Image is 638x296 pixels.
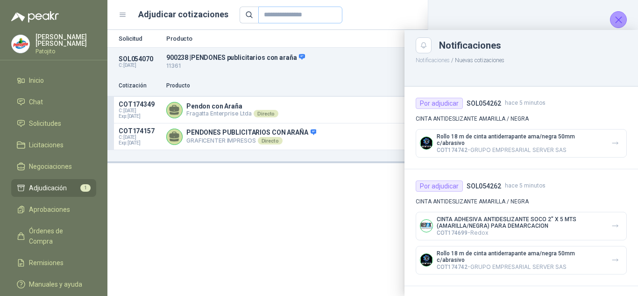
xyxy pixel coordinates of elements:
span: Adjudicación [29,183,67,193]
span: 1 [80,184,91,192]
a: Remisiones [11,254,96,272]
span: Inicio [29,75,44,86]
div: Notificaciones [439,41,627,50]
img: Company Logo [420,137,432,149]
span: COT174699 [437,230,468,236]
div: Por adjudicar [416,180,463,192]
p: - GRUPO EMPRESARIAL SERVER SAS [437,146,604,153]
p: CINTA ANTIDESLIZANTE AMARILLA / NEGRA [416,197,627,206]
span: Aprobaciones [29,204,70,215]
span: Órdenes de Compra [29,226,87,246]
span: COT174742 [437,264,468,270]
a: Aprobaciones [11,201,96,218]
span: Remisiones [29,258,64,268]
p: Rollo 18 m de cinta antiderrapante ama/negra 50mm c/abrasivo [437,133,604,146]
span: Manuales y ayuda [29,279,82,289]
div: Por adjudicar [416,98,463,109]
a: Licitaciones [11,136,96,154]
span: Solicitudes [29,118,61,129]
a: Chat [11,93,96,111]
span: COT174742 [437,147,468,153]
p: CINTA ANTIDESLIZANTE AMARILLA / NEGRA [416,115,627,123]
span: hace 5 minutos [505,181,546,190]
a: Inicio [11,72,96,89]
p: / Nuevas cotizaciones [404,53,638,65]
p: - GRUPO EMPRESARIAL SERVER SAS [437,263,604,270]
a: Solicitudes [11,115,96,132]
p: - Redox [437,229,604,236]
button: Notificaciones [416,57,450,64]
span: Negociaciones [29,161,72,172]
a: Órdenes de Compra [11,222,96,250]
a: Adjudicación1 [11,179,96,197]
a: Negociaciones [11,158,96,175]
p: Rollo 18 m de cinta antiderrapante ama/negra 50mm c/abrasivo [437,250,604,263]
p: CINTA ADHESIVA ANTIDESLIZANTE SOCO 2" X 5 MTS (AMARILLA/NEGRA) PARA DEMARCACION [437,216,604,229]
a: Manuales y ayuda [11,275,96,293]
img: Logo peakr [11,11,59,22]
button: Close [416,37,432,53]
h4: SOL054262 [467,181,501,191]
h1: Adjudicar cotizaciones [138,8,228,21]
span: Chat [29,97,43,107]
span: hace 5 minutos [505,99,546,108]
img: Company Logo [420,254,432,266]
p: [PERSON_NAME] [PERSON_NAME] [35,34,96,47]
span: Licitaciones [29,140,64,150]
p: Patojito [35,49,96,54]
h4: SOL054262 [467,98,501,108]
img: Company Logo [12,35,29,53]
img: Company Logo [420,220,432,232]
